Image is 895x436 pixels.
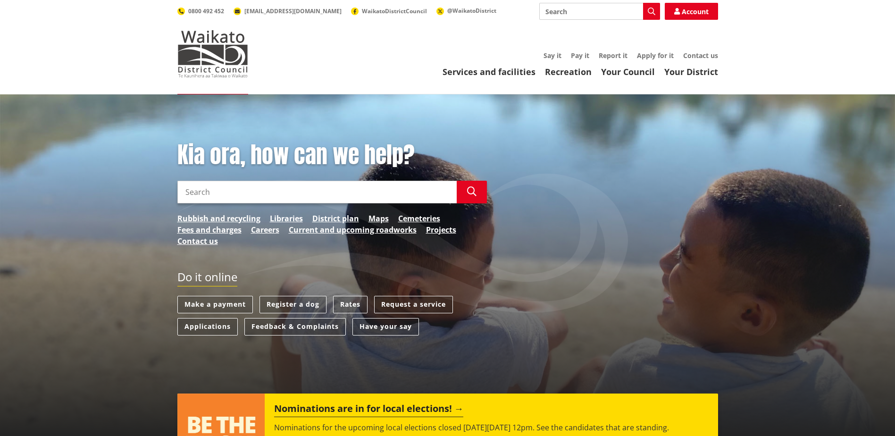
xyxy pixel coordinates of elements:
[447,7,496,15] span: @WaikatoDistrict
[251,224,279,235] a: Careers
[274,422,708,433] p: Nominations for the upcoming local elections closed [DATE][DATE] 12pm. See the candidates that ar...
[571,51,589,60] a: Pay it
[351,7,427,15] a: WaikatoDistrictCouncil
[177,30,248,77] img: Waikato District Council - Te Kaunihera aa Takiwaa o Waikato
[177,213,260,224] a: Rubbish and recycling
[398,213,440,224] a: Cemeteries
[443,66,535,77] a: Services and facilities
[177,142,487,169] h1: Kia ora, how can we help?
[177,318,238,335] a: Applications
[368,213,389,224] a: Maps
[545,66,592,77] a: Recreation
[683,51,718,60] a: Contact us
[177,181,457,203] input: Search input
[664,66,718,77] a: Your District
[177,7,224,15] a: 0800 492 452
[177,224,242,235] a: Fees and charges
[426,224,456,235] a: Projects
[362,7,427,15] span: WaikatoDistrictCouncil
[274,403,463,417] h2: Nominations are in for local elections!
[637,51,674,60] a: Apply for it
[244,318,346,335] a: Feedback & Complaints
[234,7,342,15] a: [EMAIL_ADDRESS][DOMAIN_NAME]
[601,66,655,77] a: Your Council
[665,3,718,20] a: Account
[177,270,237,287] h2: Do it online
[352,318,419,335] a: Have your say
[289,224,417,235] a: Current and upcoming roadworks
[177,296,253,313] a: Make a payment
[544,51,561,60] a: Say it
[374,296,453,313] a: Request a service
[270,213,303,224] a: Libraries
[539,3,660,20] input: Search input
[244,7,342,15] span: [EMAIL_ADDRESS][DOMAIN_NAME]
[177,235,218,247] a: Contact us
[333,296,368,313] a: Rates
[436,7,496,15] a: @WaikatoDistrict
[188,7,224,15] span: 0800 492 452
[599,51,627,60] a: Report it
[259,296,326,313] a: Register a dog
[312,213,359,224] a: District plan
